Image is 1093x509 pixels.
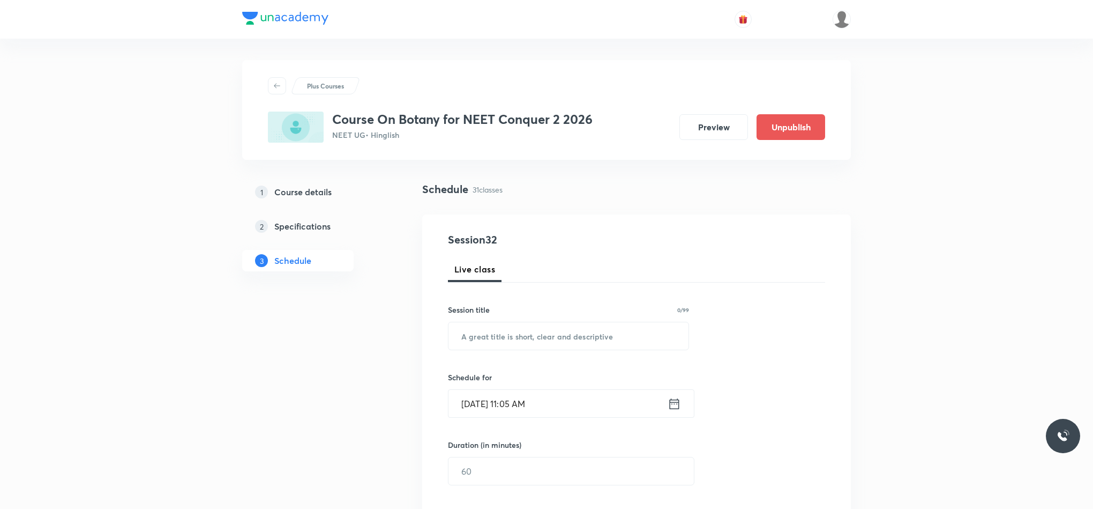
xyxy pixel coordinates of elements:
[448,458,694,485] input: 60
[255,254,268,267] p: 3
[448,232,643,248] h4: Session 32
[255,220,268,233] p: 2
[242,12,328,27] a: Company Logo
[448,439,521,451] h6: Duration (in minutes)
[307,81,344,91] p: Plus Courses
[255,186,268,198] p: 1
[448,322,688,350] input: A great title is short, clear and descriptive
[274,220,331,233] h5: Specifications
[735,11,752,28] button: avatar
[833,10,851,28] img: Shivank
[738,14,748,24] img: avatar
[1057,430,1069,442] img: ttu
[332,129,593,141] p: NEET UG • Hinglish
[332,112,593,127] h3: Course On Botany for NEET Conquer 2 2026
[274,254,311,267] h5: Schedule
[454,263,495,276] span: Live class
[274,186,332,198] h5: Course details
[677,307,689,313] p: 0/99
[242,12,328,25] img: Company Logo
[473,184,503,195] p: 31 classes
[268,112,324,143] img: 372901DA-8C03-4A4A-BC62-B401117AEBBF_plus.png
[448,372,689,383] h6: Schedule for
[448,304,490,315] h6: Session title
[757,114,825,140] button: Unpublish
[242,216,388,237] a: 2Specifications
[679,114,748,140] button: Preview
[422,181,468,197] h4: Schedule
[242,181,388,203] a: 1Course details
